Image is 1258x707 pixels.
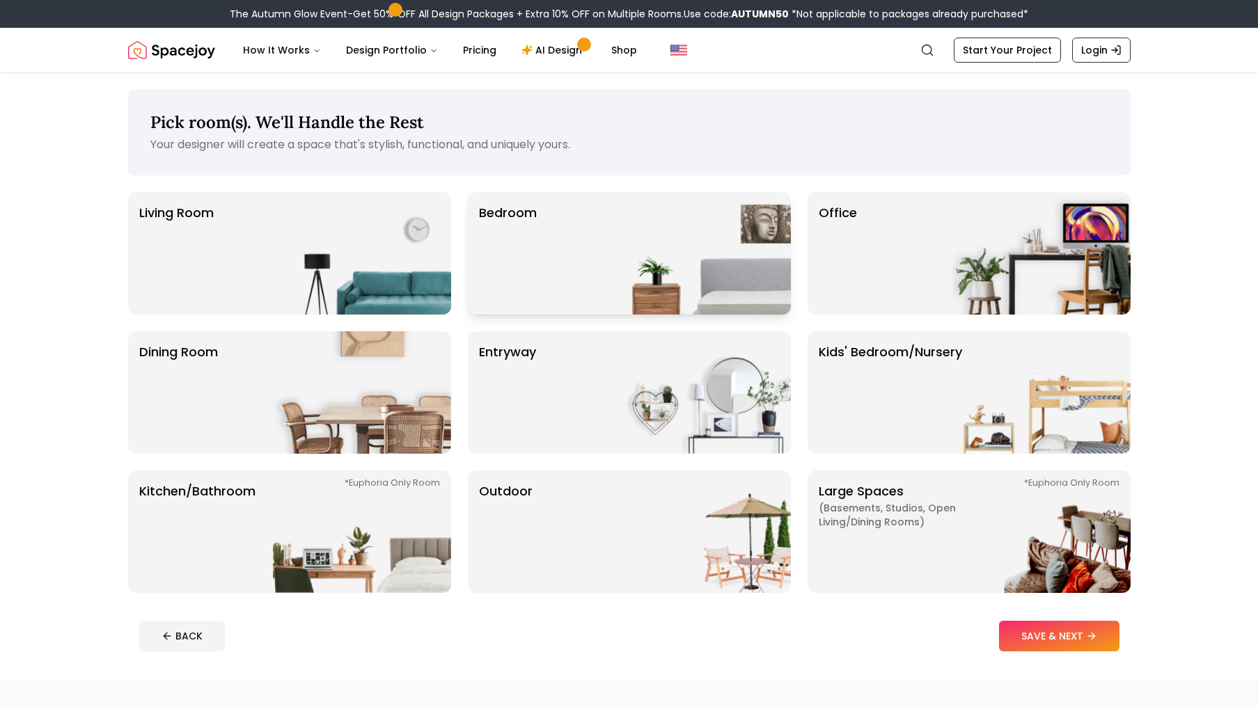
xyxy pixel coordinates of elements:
[613,192,791,315] img: Bedroom
[999,621,1119,651] button: SAVE & NEXT
[952,470,1131,593] img: Large Spaces *Euphoria Only
[819,501,993,529] span: ( Basements, Studios, Open living/dining rooms )
[139,621,225,651] button: BACK
[230,7,1028,21] div: The Autumn Glow Event-Get 50% OFF All Design Packages + Extra 10% OFF on Multiple Rooms.
[139,203,214,303] p: Living Room
[670,42,687,58] img: United States
[731,7,789,21] b: AUTUMN50
[510,36,597,64] a: AI Design
[273,192,451,315] img: Living Room
[139,342,218,443] p: Dining Room
[232,36,332,64] button: How It Works
[789,7,1028,21] span: *Not applicable to packages already purchased*
[600,36,648,64] a: Shop
[273,470,451,593] img: Kitchen/Bathroom *Euphoria Only
[819,482,993,582] p: Large Spaces
[128,36,215,64] img: Spacejoy Logo
[613,470,791,593] img: Outdoor
[128,36,215,64] a: Spacejoy
[150,111,424,133] span: Pick room(s). We'll Handle the Rest
[232,36,648,64] nav: Main
[335,36,449,64] button: Design Portfolio
[613,331,791,454] img: entryway
[273,331,451,454] img: Dining Room
[150,136,1108,153] p: Your designer will create a space that's stylish, functional, and uniquely yours.
[479,482,533,582] p: Outdoor
[479,342,536,443] p: entryway
[952,331,1131,454] img: Kids' Bedroom/Nursery
[954,38,1061,63] a: Start Your Project
[139,482,255,582] p: Kitchen/Bathroom
[952,192,1131,315] img: Office
[452,36,508,64] a: Pricing
[479,203,537,303] p: Bedroom
[128,28,1131,72] nav: Global
[819,342,962,443] p: Kids' Bedroom/Nursery
[684,7,789,21] span: Use code:
[819,203,857,303] p: Office
[1072,38,1131,63] a: Login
